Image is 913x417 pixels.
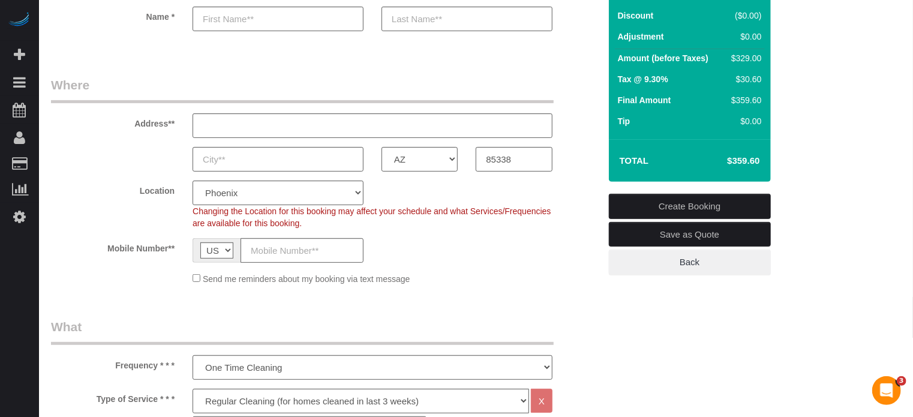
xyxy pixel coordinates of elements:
label: Name * [42,7,184,23]
input: First Name** [193,7,364,31]
div: $329.00 [726,52,761,64]
h4: $359.60 [691,156,759,166]
div: ($0.00) [726,10,761,22]
div: $359.60 [726,94,761,106]
input: Mobile Number** [241,238,364,263]
a: Save as Quote [609,222,771,247]
div: $30.60 [726,73,761,85]
label: Location [42,181,184,197]
span: Changing the Location for this booking may affect your schedule and what Services/Frequencies are... [193,206,551,228]
legend: What [51,318,554,345]
input: Last Name** [382,7,552,31]
input: Zip Code** [476,147,552,172]
div: $0.00 [726,115,761,127]
label: Tax @ 9.30% [618,73,668,85]
label: Final Amount [618,94,671,106]
a: Create Booking [609,194,771,219]
iframe: Intercom live chat [872,376,901,405]
span: Send me reminders about my booking via text message [203,274,410,284]
label: Type of Service * * * [42,389,184,405]
strong: Total [620,155,649,166]
label: Mobile Number** [42,238,184,254]
label: Discount [618,10,654,22]
span: 3 [897,376,906,386]
label: Adjustment [618,31,664,43]
div: $0.00 [726,31,761,43]
label: Amount (before Taxes) [618,52,708,64]
label: Tip [618,115,630,127]
label: Frequency * * * [42,355,184,371]
legend: Where [51,76,554,103]
img: Automaid Logo [7,12,31,29]
a: Back [609,250,771,275]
